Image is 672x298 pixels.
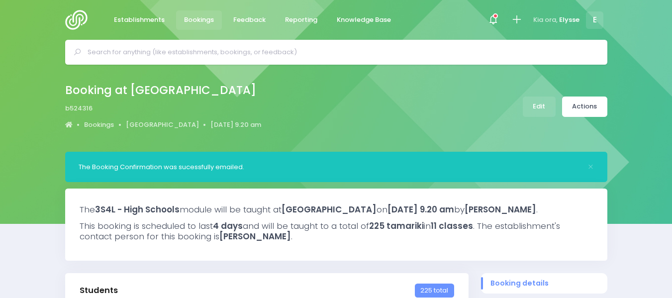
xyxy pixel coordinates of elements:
[587,164,594,170] button: Close
[213,220,243,232] strong: 4 days
[387,203,454,215] strong: [DATE] 9.20 am
[277,10,326,30] a: Reporting
[219,230,291,242] strong: [PERSON_NAME]
[95,203,180,215] strong: 3S4L - High Schools
[533,15,558,25] span: Kia ora,
[481,273,607,294] a: Booking details
[562,97,607,117] a: Actions
[84,120,114,130] a: Bookings
[65,84,256,97] h2: Booking at [GEOGRAPHIC_DATA]
[184,15,214,25] span: Bookings
[80,204,593,214] h3: The module will be taught at on by .
[126,120,199,130] a: [GEOGRAPHIC_DATA]
[586,11,603,29] span: E
[369,220,424,232] strong: 225 tamariki
[65,10,94,30] img: Logo
[106,10,173,30] a: Establishments
[431,220,473,232] strong: 11 classes
[329,10,399,30] a: Knowledge Base
[80,286,118,296] h3: Students
[65,103,93,113] span: b524316
[233,15,266,25] span: Feedback
[523,97,556,117] a: Edit
[282,203,377,215] strong: [GEOGRAPHIC_DATA]
[88,45,593,60] input: Search for anything (like establishments, bookings, or feedback)
[80,221,593,241] h3: This booking is scheduled to last and will be taught to a total of in . The establishment's conta...
[79,162,581,172] div: The Booking Confirmation was sucessfully emailed.
[225,10,274,30] a: Feedback
[465,203,536,215] strong: [PERSON_NAME]
[415,284,454,298] span: 225 total
[285,15,317,25] span: Reporting
[559,15,579,25] span: Elysse
[114,15,165,25] span: Establishments
[176,10,222,30] a: Bookings
[337,15,391,25] span: Knowledge Base
[490,278,597,289] span: Booking details
[210,120,261,130] a: [DATE] 9.20 am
